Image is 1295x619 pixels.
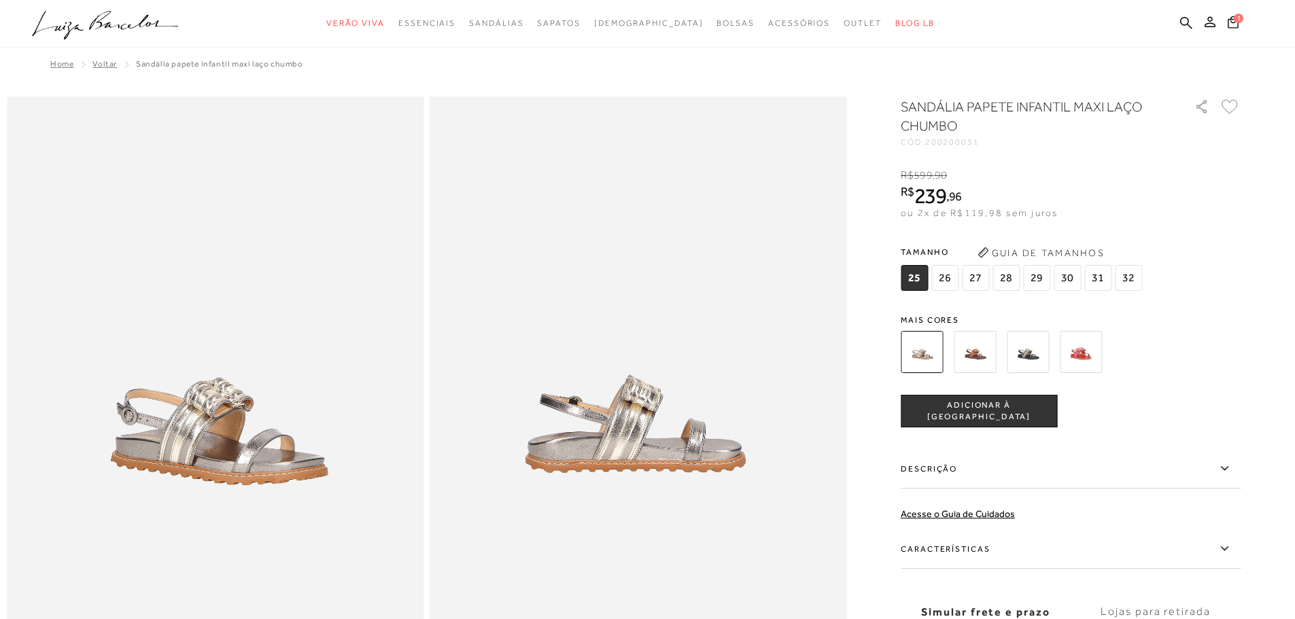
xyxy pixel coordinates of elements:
[901,185,914,198] i: R$
[716,18,755,28] span: Bolsas
[901,265,928,291] span: 25
[326,11,385,36] a: noSubCategoriesText
[914,169,932,181] span: 599
[901,400,1056,423] span: ADICIONAR À [GEOGRAPHIC_DATA]
[901,97,1156,135] h1: SANDÁLIA PAPETE INFANTIL MAXI LAÇO CHUMBO
[326,18,385,28] span: Verão Viva
[992,265,1020,291] span: 28
[537,11,580,36] a: noSubCategoriesText
[895,11,935,36] a: BLOG LB
[901,169,914,181] i: R$
[50,59,73,69] a: Home
[901,242,1145,262] span: Tamanho
[901,138,1173,146] div: CÓD:
[1084,265,1111,291] span: 31
[954,331,996,373] img: SANDÁLIA PAPETE INFANTIL MAXI LAÇO MALBEC E DAMASCO
[844,18,882,28] span: Outlet
[931,265,959,291] span: 26
[901,449,1241,489] label: Descrição
[1007,331,1049,373] img: SANDÁLIA PAPETE INFANTIL MAXI LAÇO PRETO
[136,59,303,69] span: SANDÁLIA PAPETE INFANTIL MAXI LAÇO CHUMBO
[398,11,455,36] a: noSubCategoriesText
[925,137,980,147] span: 200200031
[895,18,935,28] span: BLOG LB
[1234,14,1243,23] span: 1
[1054,265,1081,291] span: 30
[901,331,943,373] img: SANDÁLIA PAPETE INFANTIL MAXI LAÇO CHUMBO
[973,242,1109,264] button: Guia de Tamanhos
[537,18,580,28] span: Sapatos
[398,18,455,28] span: Essenciais
[1115,265,1142,291] span: 32
[768,11,830,36] a: noSubCategoriesText
[935,169,947,181] span: 90
[901,529,1241,569] label: Características
[914,183,946,208] span: 239
[768,18,830,28] span: Acessórios
[594,18,704,28] span: [DEMOGRAPHIC_DATA]
[901,316,1241,324] span: Mais cores
[844,11,882,36] a: noSubCategoriesText
[469,11,523,36] a: noSubCategoriesText
[962,265,989,291] span: 27
[933,169,948,181] i: ,
[1060,331,1102,373] img: SANDÁLIA PAPETE INFANTIL MAXI LAÇO VERMELHO
[469,18,523,28] span: Sandálias
[594,11,704,36] a: noSubCategoriesText
[901,508,1015,519] a: Acesse o Guia de Cuidados
[901,207,1058,218] span: ou 2x de R$119,98 sem juros
[901,395,1057,427] button: ADICIONAR À [GEOGRAPHIC_DATA]
[716,11,755,36] a: noSubCategoriesText
[1023,265,1050,291] span: 29
[946,190,962,202] i: ,
[949,189,962,203] span: 96
[1224,15,1243,33] button: 1
[92,59,117,69] a: Voltar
